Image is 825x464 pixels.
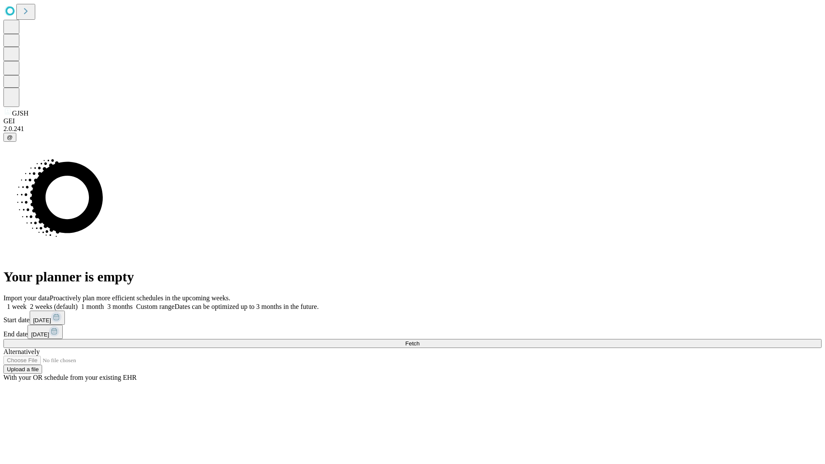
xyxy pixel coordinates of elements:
span: 3 months [107,303,133,310]
span: 1 week [7,303,27,310]
span: Custom range [136,303,174,310]
span: GJSH [12,110,28,117]
h1: Your planner is empty [3,269,822,285]
span: Alternatively [3,348,40,355]
button: Upload a file [3,365,42,374]
span: Proactively plan more efficient schedules in the upcoming weeks. [50,294,230,302]
button: [DATE] [30,311,65,325]
div: Start date [3,311,822,325]
span: 2 weeks (default) [30,303,78,310]
div: 2.0.241 [3,125,822,133]
span: Import your data [3,294,50,302]
span: @ [7,134,13,140]
span: Dates can be optimized up to 3 months in the future. [174,303,318,310]
button: Fetch [3,339,822,348]
span: [DATE] [31,331,49,338]
button: @ [3,133,16,142]
span: Fetch [405,340,419,347]
span: [DATE] [33,317,51,324]
div: GEI [3,117,822,125]
button: [DATE] [27,325,63,339]
div: End date [3,325,822,339]
span: 1 month [81,303,104,310]
span: With your OR schedule from your existing EHR [3,374,137,381]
